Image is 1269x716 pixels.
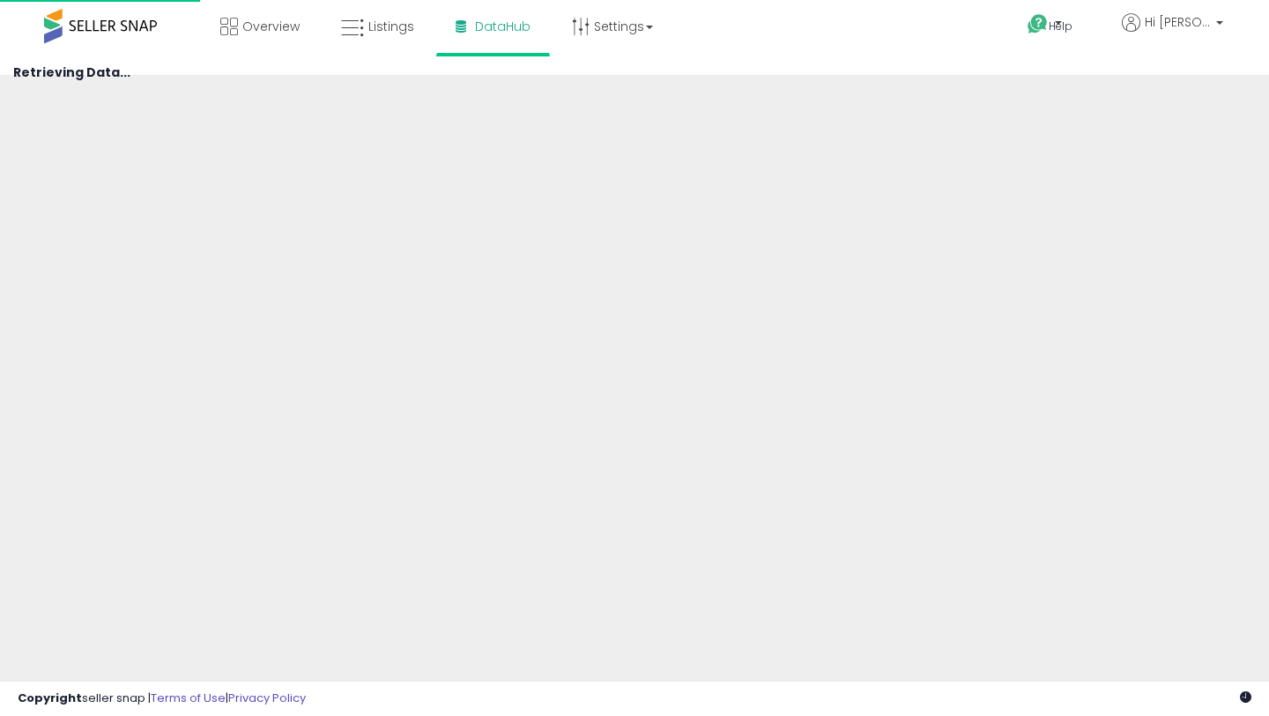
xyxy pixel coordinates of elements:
h4: Retrieving Data... [13,66,1256,79]
span: Listings [368,18,414,35]
i: Get Help [1027,13,1049,35]
span: Help [1049,19,1072,34]
span: DataHub [475,18,531,35]
a: Hi [PERSON_NAME] [1122,13,1223,53]
span: Overview [242,18,300,35]
span: Hi [PERSON_NAME] [1145,13,1211,31]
